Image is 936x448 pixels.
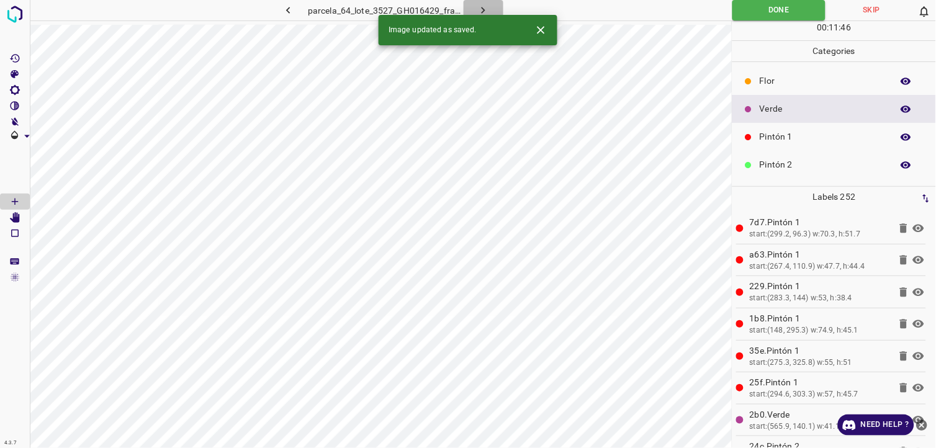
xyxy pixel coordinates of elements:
[750,261,890,272] div: start:(267.4, 110.9) w:47.7, h:44.4
[750,248,890,261] p: a63.Pintón 1
[750,421,890,432] div: start:(565.9, 140.1) w:41.1, h:31.8
[838,414,914,436] a: Need Help ?
[750,293,890,304] div: start:(283.3, 144) w:53, h:38.4
[817,21,827,34] p: 00
[736,187,932,207] p: Labels 252
[732,95,936,123] div: Verde
[750,344,890,357] p: 35e.Pintón 1
[750,325,890,336] div: start:(148, 295.3) w:74.9, h:45.1
[760,102,886,115] p: Verde
[750,376,890,389] p: 25f.Pintón 1
[760,130,886,143] p: Pintón 1
[750,280,890,293] p: 229.Pintón 1
[308,3,464,20] h6: parcela_64_lote_3527_GH016429_frame_00019_18351.jpg
[750,312,890,325] p: 1b8.Pintón 1
[4,3,26,25] img: logo
[914,414,930,436] button: close-help
[750,229,890,240] div: start:(299.2, 96.3) w:70.3, h:51.7
[529,19,552,42] button: Close
[750,216,890,229] p: 7d7.Pintón 1
[750,357,890,369] div: start:(275.3, 325.8) w:55, h:51
[732,123,936,151] div: Pintón 1
[750,408,890,421] p: 2b0.Verde
[732,151,936,179] div: Pintón 2
[732,41,936,61] p: Categories
[760,74,886,87] p: Flor
[732,67,936,95] div: Flor
[760,158,886,171] p: Pintón 2
[817,21,851,40] div: : :
[750,389,890,400] div: start:(294.6, 303.3) w:57, h:45.7
[1,438,20,448] div: 4.3.7
[389,25,477,36] span: Image updated as saved.
[732,179,936,207] div: Pintón 3
[829,21,839,34] p: 11
[841,21,851,34] p: 46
